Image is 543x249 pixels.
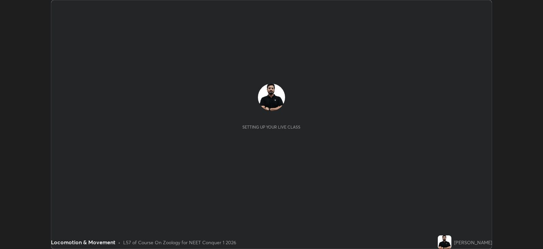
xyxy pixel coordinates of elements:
div: [PERSON_NAME] [454,239,492,246]
div: Locomotion & Movement [51,238,115,246]
div: L57 of Course On Zoology for NEET Conquer 1 2026 [123,239,236,246]
div: • [118,239,120,246]
img: 54f690991e824e6993d50b0d6a1f1dc5.jpg [438,235,451,249]
div: Setting up your live class [242,124,300,130]
img: 54f690991e824e6993d50b0d6a1f1dc5.jpg [258,84,285,111]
